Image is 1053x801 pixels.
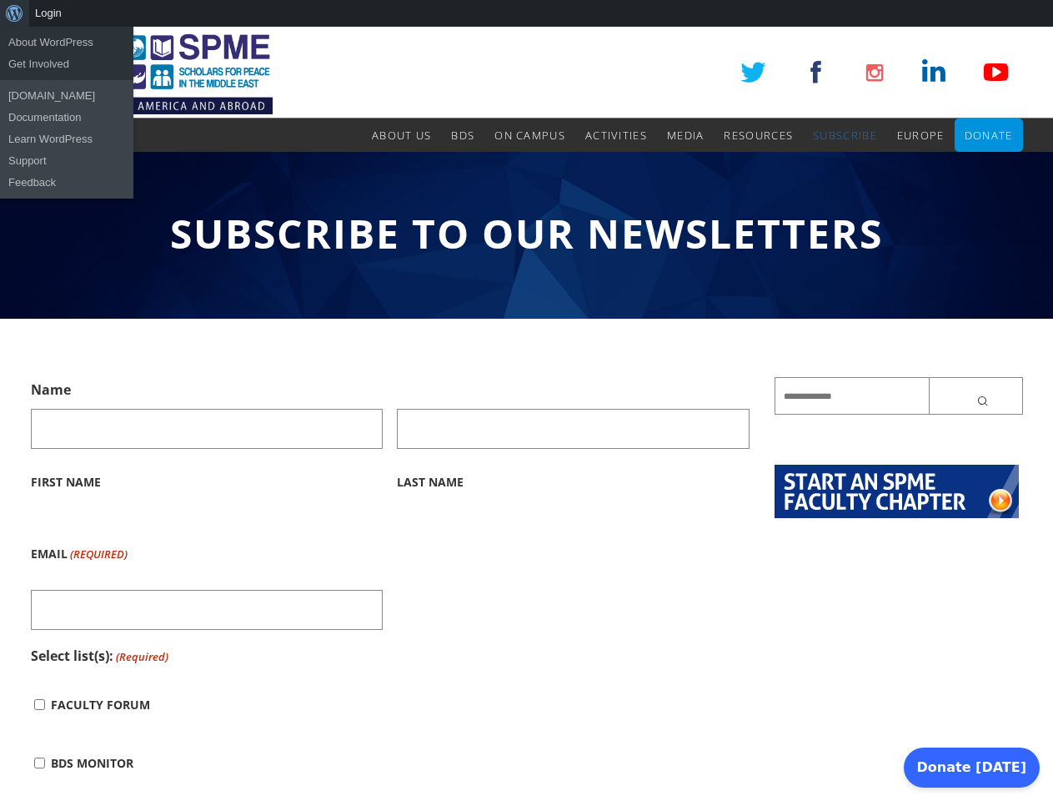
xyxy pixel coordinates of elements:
[372,128,431,143] span: About Us
[813,118,877,152] a: Subscribe
[965,128,1013,143] span: Donate
[897,128,945,143] span: Europe
[68,525,128,583] span: (Required)
[965,118,1013,152] a: Donate
[724,118,793,152] a: Resources
[897,118,945,152] a: Europe
[667,118,705,152] a: Media
[494,128,565,143] span: On Campus
[397,449,750,511] label: Last Name
[724,128,793,143] span: Resources
[51,734,133,793] label: BDS Monitor
[585,128,647,143] span: Activities
[813,128,877,143] span: Subscribe
[31,643,168,669] legend: Select list(s):
[585,118,647,152] a: Activities
[667,128,705,143] span: Media
[51,676,150,734] label: Faculty Forum
[451,118,474,152] a: BDS
[31,377,71,402] legend: Name
[31,449,384,511] label: First Name
[170,206,883,260] span: Subscribe to Our Newsletters
[494,118,565,152] a: On Campus
[31,525,128,583] label: Email
[451,128,474,143] span: BDS
[31,27,273,118] img: SPME
[114,644,168,669] span: (Required)
[775,465,1019,518] img: start-chapter2.png
[372,118,431,152] a: About Us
